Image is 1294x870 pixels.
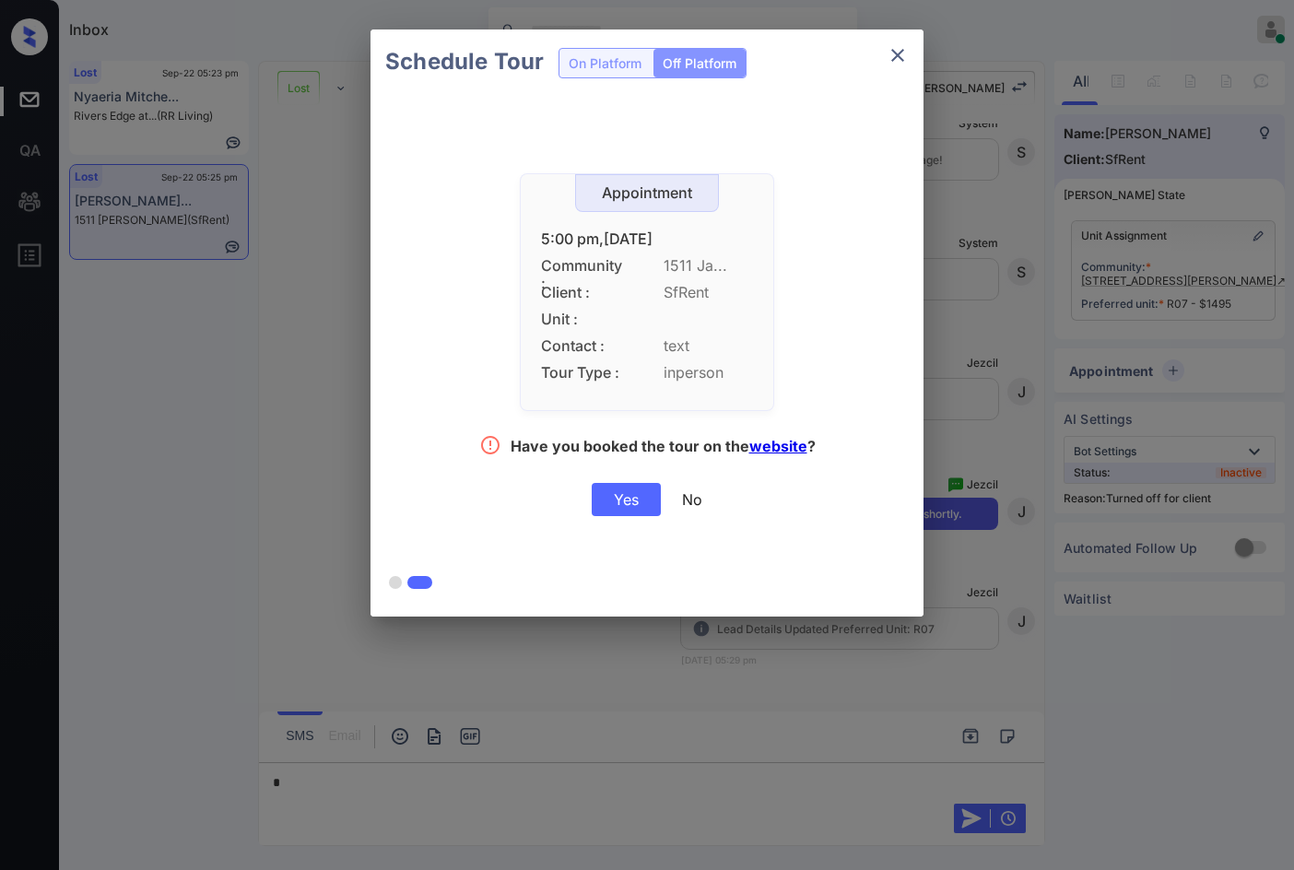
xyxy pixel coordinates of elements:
[879,37,916,74] button: close
[664,364,753,382] span: inperson
[576,184,718,202] div: Appointment
[371,29,559,94] h2: Schedule Tour
[541,230,753,248] div: 5:00 pm,[DATE]
[541,284,624,301] span: Client :
[664,257,753,275] span: 1511 Ja...
[664,337,753,355] span: text
[664,284,753,301] span: SfRent
[682,490,702,509] div: No
[541,257,624,275] span: Community :
[511,437,816,460] div: Have you booked the tour on the ?
[541,364,624,382] span: Tour Type :
[541,337,624,355] span: Contact :
[749,437,807,455] a: website
[592,483,661,516] div: Yes
[541,311,624,328] span: Unit :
